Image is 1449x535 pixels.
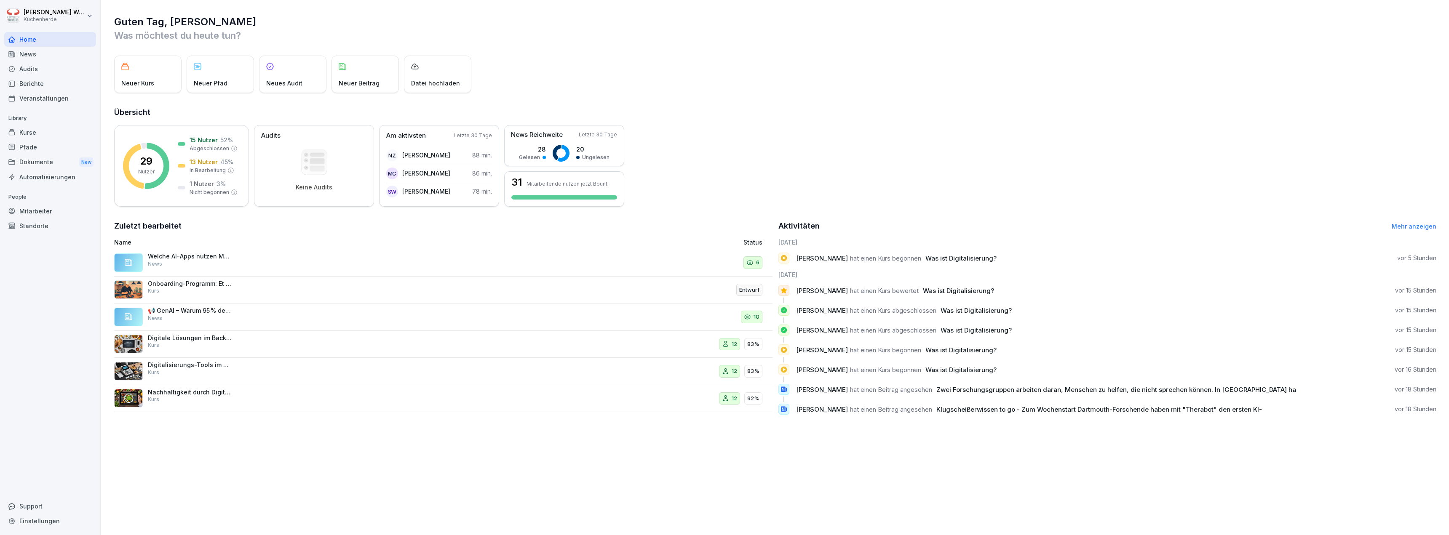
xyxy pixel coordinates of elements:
p: Ungelesen [582,154,610,161]
span: hat einen Kurs abgeschlossen [850,306,936,314]
p: [PERSON_NAME] [402,187,450,196]
div: Veranstaltungen [4,91,96,106]
div: Audits [4,61,96,76]
p: Abgeschlossen [190,145,229,152]
p: Entwurf [739,286,759,294]
div: Dokumente [4,154,96,170]
p: People [4,190,96,204]
p: Was möchtest du heute tun? [114,29,1436,42]
h2: Übersicht [114,106,1436,118]
h6: [DATE] [778,238,1437,247]
p: Mitarbeitende nutzen jetzt Bounti [527,181,609,187]
span: Was ist Digitalisierung? [925,254,997,262]
p: Kurs [148,396,159,403]
p: News [148,260,162,268]
p: [PERSON_NAME] [402,169,450,178]
p: vor 15 Stunden [1395,346,1436,354]
span: Was ist Digitalisierung? [923,287,994,295]
p: vor 16 Stunden [1395,365,1436,374]
p: vor 5 Stunden [1397,254,1436,262]
img: u5o6hwt2vfcozzv2rxj2ipth.png [114,362,143,381]
a: Digitalisierungs-Tools im GästebereichKurs1283% [114,358,773,385]
p: 83% [747,340,759,349]
span: [PERSON_NAME] [796,306,848,314]
p: 20 [576,145,610,154]
span: hat einen Kurs begonnen [850,346,921,354]
span: hat einen Beitrag angesehen [850,405,932,413]
h6: [DATE] [778,270,1437,279]
div: Kurse [4,125,96,140]
a: Nachhaltigkeit durch Digitalisierung in der GastronomieKurs1292% [114,385,773,413]
p: Datei hochladen [411,79,460,88]
p: 15 Nutzer [190,136,218,144]
a: Home [4,32,96,47]
p: [PERSON_NAME] Wessel [24,9,85,16]
div: SW [386,186,398,197]
a: 📢 GenAI – Warum 95 % der Unternehmen scheitern (und wie du es besser machst) Ein aktueller Berich... [114,303,773,331]
a: Pfade [4,140,96,154]
div: New [79,157,94,167]
p: 3 % [217,179,226,188]
span: [PERSON_NAME] [796,346,848,354]
p: Neuer Beitrag [339,79,380,88]
p: 📢 GenAI – Warum 95 % der Unternehmen scheitern (und wie du es besser machst) Ein aktueller Berich... [148,307,232,314]
span: [PERSON_NAME] [796,386,848,394]
p: 6 [756,258,759,267]
a: Standorte [4,218,96,233]
p: vor 15 Stunden [1395,326,1436,334]
a: News [4,47,96,61]
p: Neuer Pfad [194,79,227,88]
p: Küchenherde [24,16,85,22]
span: hat einen Beitrag angesehen [850,386,932,394]
p: vor 18 Stunden [1395,385,1436,394]
a: Digitale Lösungen im Backoffice, Produktion und MitarbeiterKurs1283% [114,331,773,358]
p: Welche AI-Apps nutzen Menschen wirklich? Der aktuelle Halbjahresreport von a16z bringt es auf den... [148,253,232,260]
p: Library [4,112,96,125]
h3: 31 [511,177,522,187]
p: 52 % [220,136,233,144]
p: 78 min. [472,187,492,196]
p: 29 [140,156,152,166]
p: Name [114,238,540,247]
p: 12 [732,367,737,375]
a: Automatisierungen [4,170,96,184]
img: b4v4bxp9jqg7hrh1pj61uj98.png [114,389,143,407]
p: Letzte 30 Tage [454,132,492,139]
span: Was ist Digitalisierung? [941,326,1012,334]
p: News Reichweite [511,130,563,140]
span: Was ist Digitalisierung? [941,306,1012,314]
a: Mehr anzeigen [1392,223,1436,230]
p: Nachhaltigkeit durch Digitalisierung in der Gastronomie [148,389,232,396]
span: [PERSON_NAME] [796,287,848,295]
p: Digitale Lösungen im Backoffice, Produktion und Mitarbeiter [148,334,232,342]
p: 12 [732,340,737,349]
p: vor 15 Stunden [1395,286,1436,295]
p: 88 min. [472,151,492,160]
p: News [148,314,162,322]
span: [PERSON_NAME] [796,366,848,374]
p: Kurs [148,369,159,376]
p: Kurs [148,287,159,295]
p: Nutzer [138,168,155,176]
p: Status [743,238,762,247]
p: Neues Audit [266,79,302,88]
a: Onboarding-Programm: Et Jeföhl – Kölsche Küche neu gedachtKursEntwurf [114,277,773,304]
p: In Bearbeitung [190,167,226,174]
p: Neuer Kurs [121,79,154,88]
p: 13 Nutzer [190,157,218,166]
span: [PERSON_NAME] [796,326,848,334]
span: hat einen Kurs begonnen [850,366,921,374]
p: 1 Nutzer [190,179,214,188]
a: DokumenteNew [4,154,96,170]
h2: Zuletzt bearbeitet [114,220,773,232]
p: 92% [747,394,759,403]
a: Mitarbeiter [4,204,96,218]
span: Zwei Forschungsgruppen arbeiten daran, Menschen zu helfen, die nicht sprechen können. In [GEOGRAP... [936,386,1296,394]
p: Gelesen [519,154,540,161]
span: Klugscheißerwissen to go - Zum Wochenstart Dartmouth-Forschende haben mit "Therabot" den ersten KI- [936,405,1262,413]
